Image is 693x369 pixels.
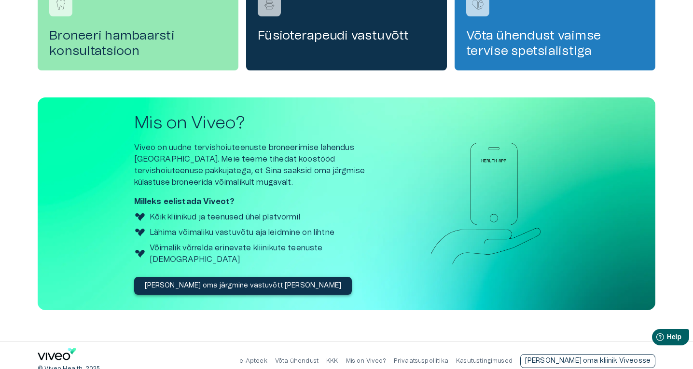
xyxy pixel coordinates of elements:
[134,113,390,134] h2: Mis on Viveo?
[520,354,655,368] div: [PERSON_NAME] oma kliinik Viveosse
[38,348,76,364] a: Navigate to home page
[346,357,386,365] p: Mis on Viveo?
[456,358,513,364] a: Kasutustingimused
[258,28,435,43] h4: Füsioterapeudi vastuvõtt
[239,358,267,364] a: e-Apteek
[520,354,655,368] a: Send email to partnership request to viveo
[275,357,319,365] p: Võta ühendust
[134,277,352,295] button: [PERSON_NAME] oma järgmine vastuvõtt [PERSON_NAME]
[466,28,644,59] h4: Võta ühendust vaimse tervise spetsialistiga
[134,248,146,260] img: Viveo logo
[150,242,390,265] p: Võimalik võrrelda erinevate kliinikute teenuste [DEMOGRAPHIC_DATA]
[326,358,338,364] a: KKK
[49,28,227,59] h4: Broneeri hambaarsti konsultatsioon
[134,142,390,188] p: Viveo on uudne tervishoiuteenuste broneerimise lahendus [GEOGRAPHIC_DATA]. Meie teeme tihedat koo...
[134,227,146,238] img: Viveo logo
[394,358,448,364] a: Privaatsuspoliitika
[134,196,390,207] p: Milleks eelistada Viveot?
[618,325,693,352] iframe: Help widget launcher
[134,211,146,223] img: Viveo logo
[150,211,300,223] p: Kõik kliinikud ja teenused ühel platvormil
[150,227,334,238] p: Lähima võimaliku vastuvõtu aja leidmine on lihtne
[145,281,342,291] p: [PERSON_NAME] oma järgmine vastuvõtt [PERSON_NAME]
[525,356,651,366] p: [PERSON_NAME] oma kliinik Viveosse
